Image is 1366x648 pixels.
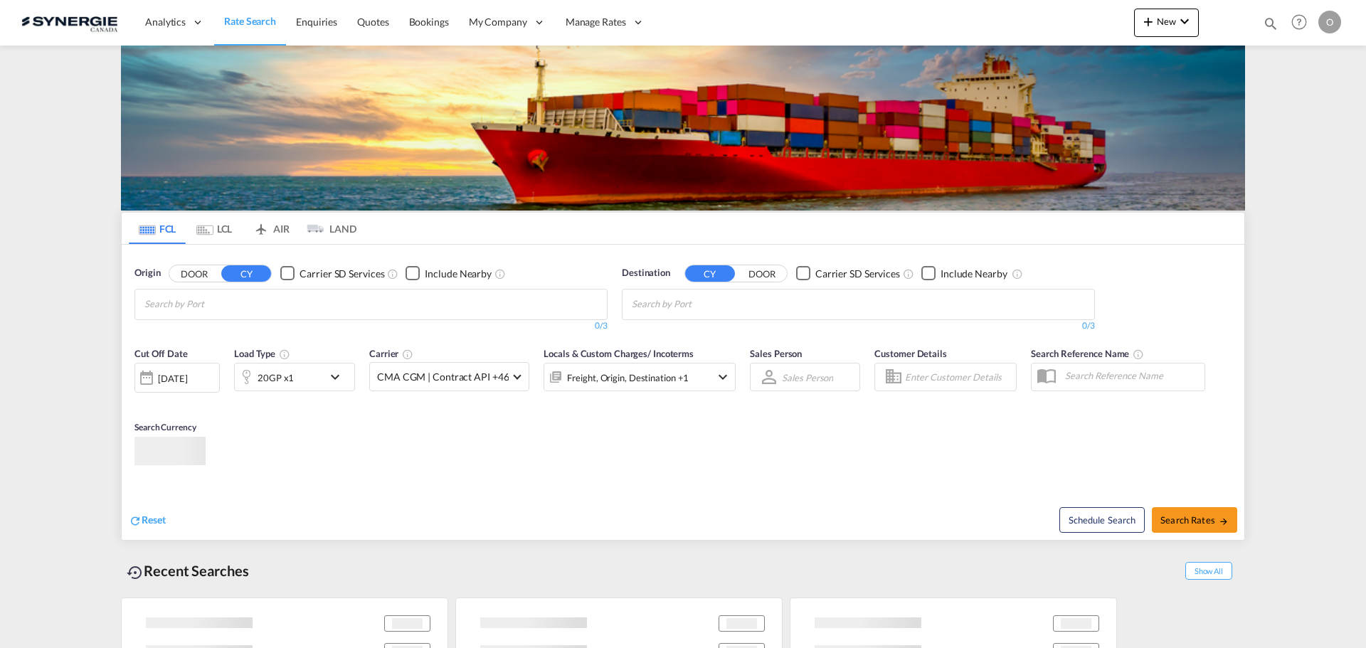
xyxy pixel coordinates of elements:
md-icon: Unchecked: Search for CY (Container Yard) services for all selected carriers.Checked : Search for... [387,268,398,280]
span: Enquiries [296,16,337,28]
span: Help [1287,10,1311,34]
md-checkbox: Checkbox No Ink [796,266,900,281]
div: Carrier SD Services [815,267,900,281]
md-checkbox: Checkbox No Ink [406,266,492,281]
div: O [1318,11,1341,33]
md-icon: Your search will be saved by the below given name [1133,349,1144,360]
input: Search Reference Name [1058,365,1204,386]
div: OriginDOOR CY Checkbox No InkUnchecked: Search for CY (Container Yard) services for all selected ... [122,245,1244,540]
div: Carrier SD Services [300,267,384,281]
span: Destination [622,266,670,280]
md-icon: icon-plus 400-fg [1140,13,1157,30]
span: New [1140,16,1193,27]
button: Search Ratesicon-arrow-right [1152,507,1237,533]
md-tab-item: LAND [300,213,356,244]
span: Reset [142,514,166,526]
input: Chips input. [632,293,767,316]
md-icon: icon-magnify [1263,16,1278,31]
md-icon: icon-airplane [253,221,270,231]
div: [DATE] [134,363,220,393]
md-chips-wrap: Chips container with autocompletion. Enter the text area, type text to search, and then use the u... [142,290,285,316]
span: Show All [1185,562,1232,580]
span: Sales Person [750,348,802,359]
button: icon-plus 400-fgNewicon-chevron-down [1134,9,1199,37]
md-chips-wrap: Chips container with autocompletion. Enter the text area, type text to search, and then use the u... [630,290,773,316]
div: 20GP x1icon-chevron-down [234,363,355,391]
button: Note: By default Schedule search will only considerorigin ports, destination ports and cut off da... [1059,507,1145,533]
span: Analytics [145,15,186,29]
div: Help [1287,10,1318,36]
span: Customer Details [874,348,946,359]
span: Locals & Custom Charges [544,348,694,359]
md-datepicker: Select [134,391,145,410]
button: CY [685,265,735,282]
md-icon: Unchecked: Search for CY (Container Yard) services for all selected carriers.Checked : Search for... [903,268,914,280]
span: Search Reference Name [1031,348,1144,359]
div: 20GP x1 [258,368,294,388]
span: My Company [469,15,527,29]
span: Search Currency [134,422,196,432]
md-tab-item: LCL [186,213,243,244]
button: CY [221,265,271,282]
div: 0/3 [622,320,1095,332]
div: Include Nearby [425,267,492,281]
span: Rate Search [224,15,276,27]
md-tab-item: FCL [129,213,186,244]
md-icon: icon-backup-restore [127,564,144,581]
md-icon: icon-refresh [129,514,142,527]
span: Carrier [369,348,413,359]
md-icon: icon-information-outline [279,349,290,360]
span: Quotes [357,16,388,28]
md-icon: The selected Trucker/Carrierwill be displayed in the rate results If the rates are from another f... [402,349,413,360]
div: icon-refreshReset [129,513,166,529]
md-icon: Unchecked: Ignores neighbouring ports when fetching rates.Checked : Includes neighbouring ports w... [494,268,506,280]
md-checkbox: Checkbox No Ink [280,266,384,281]
span: CMA CGM | Contract API +46 [377,370,509,384]
button: DOOR [169,265,219,282]
md-icon: icon-arrow-right [1219,516,1229,526]
div: Freight Origin Destination Factory Stuffingicon-chevron-down [544,363,736,391]
span: Bookings [409,16,449,28]
md-icon: icon-chevron-down [714,368,731,386]
md-select: Sales Person [780,367,835,388]
span: Search Rates [1160,514,1229,526]
img: 1f56c880d42311ef80fc7dca854c8e59.png [21,6,117,38]
span: Cut Off Date [134,348,188,359]
span: Load Type [234,348,290,359]
img: LCL+%26+FCL+BACKGROUND.png [121,46,1245,211]
input: Enter Customer Details [905,366,1012,388]
md-icon: icon-chevron-down [327,368,351,386]
md-tab-item: AIR [243,213,300,244]
div: Freight Origin Destination Factory Stuffing [567,368,689,388]
div: 0/3 [134,320,608,332]
div: icon-magnify [1263,16,1278,37]
md-checkbox: Checkbox No Ink [921,266,1007,281]
span: Origin [134,266,160,280]
md-icon: Unchecked: Ignores neighbouring ports when fetching rates.Checked : Includes neighbouring ports w... [1012,268,1023,280]
button: DOOR [737,265,787,282]
input: Chips input. [144,293,280,316]
div: Include Nearby [941,267,1007,281]
div: Recent Searches [121,555,255,587]
span: Manage Rates [566,15,626,29]
span: / Incoterms [647,348,694,359]
div: [DATE] [158,372,187,385]
md-icon: icon-chevron-down [1176,13,1193,30]
md-pagination-wrapper: Use the left and right arrow keys to navigate between tabs [129,213,356,244]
